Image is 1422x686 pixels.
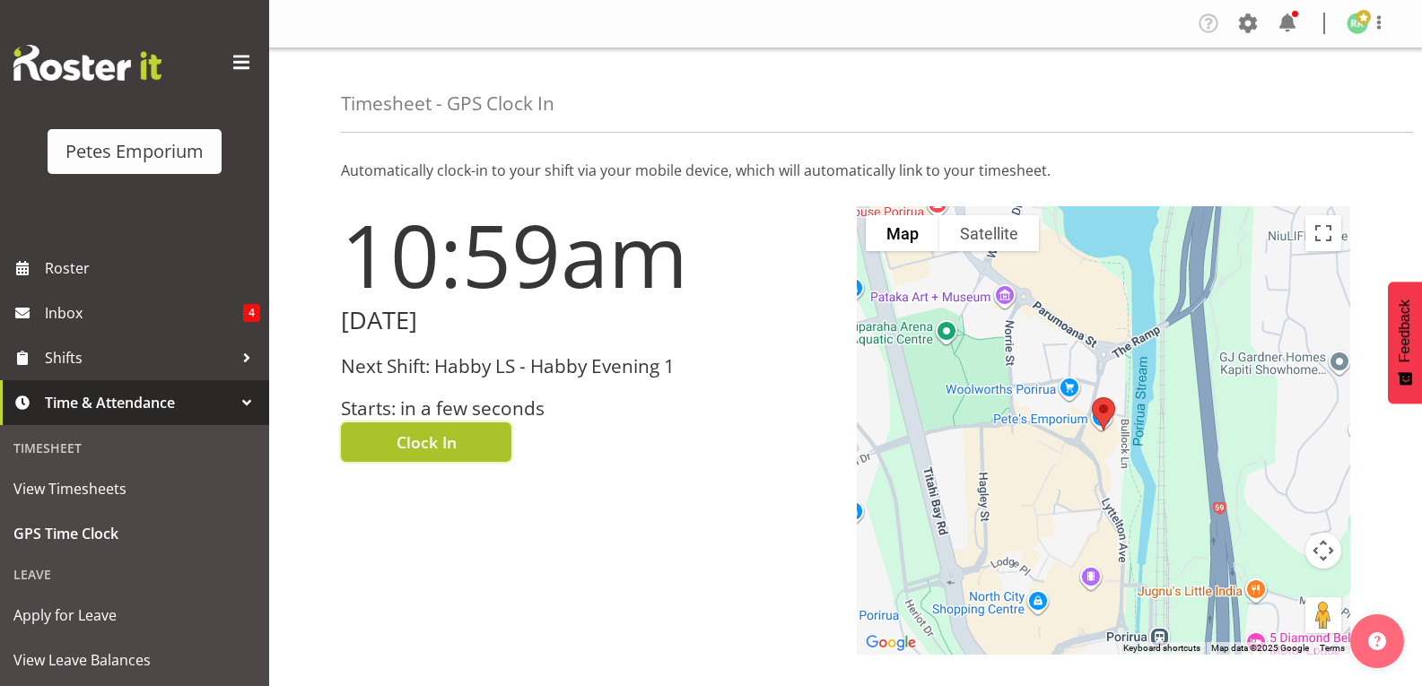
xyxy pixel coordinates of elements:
[13,520,256,547] span: GPS Time Clock
[341,422,511,462] button: Clock In
[243,304,260,322] span: 4
[1305,533,1341,569] button: Map camera controls
[1211,643,1309,653] span: Map data ©2025 Google
[1305,597,1341,633] button: Drag Pegman onto the map to open Street View
[45,300,243,326] span: Inbox
[861,631,920,655] a: Open this area in Google Maps (opens a new window)
[1305,215,1341,251] button: Toggle fullscreen view
[861,631,920,655] img: Google
[341,160,1350,181] p: Automatically clock-in to your shift via your mobile device, which will automatically link to you...
[939,215,1039,251] button: Show satellite imagery
[341,307,835,334] h2: [DATE]
[4,638,265,682] a: View Leave Balances
[4,556,265,593] div: Leave
[45,389,233,416] span: Time & Attendance
[13,647,256,673] span: View Leave Balances
[1388,282,1422,404] button: Feedback - Show survey
[397,430,457,454] span: Clock In
[4,511,265,556] a: GPS Time Clock
[341,398,835,419] h3: Starts: in a few seconds
[4,466,265,511] a: View Timesheets
[1397,300,1413,362] span: Feedback
[341,206,835,303] h1: 10:59am
[1123,642,1200,655] button: Keyboard shortcuts
[4,430,265,466] div: Timesheet
[65,138,204,165] div: Petes Emporium
[341,356,835,377] h3: Next Shift: Habby LS - Habby Evening 1
[4,593,265,638] a: Apply for Leave
[13,475,256,502] span: View Timesheets
[1368,632,1386,650] img: help-xxl-2.png
[45,344,233,371] span: Shifts
[1347,13,1368,34] img: ruth-robertson-taylor722.jpg
[45,255,260,282] span: Roster
[866,215,939,251] button: Show street map
[13,45,161,81] img: Rosterit website logo
[341,93,554,114] h4: Timesheet - GPS Clock In
[13,602,256,629] span: Apply for Leave
[1320,643,1345,653] a: Terms (opens in new tab)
